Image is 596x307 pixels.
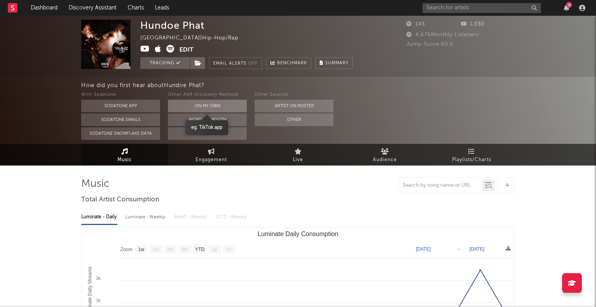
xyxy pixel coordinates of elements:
[255,144,341,166] a: Live
[140,20,205,31] div: Hundoe Phat
[461,22,484,27] span: 1,030
[399,182,482,189] input: Search by song name or URL
[195,247,205,252] text: YTD
[255,90,333,100] div: Other Sources
[81,100,160,112] button: Sodatone App
[226,247,231,252] text: All
[406,32,479,37] span: 4,676 Monthly Listeners
[566,2,572,8] div: 4
[423,3,541,13] input: Search for artists
[469,246,484,252] text: [DATE]
[140,33,248,43] div: [GEOGRAPHIC_DATA] | Hip-Hop/Rap
[96,276,101,281] text: 2k
[564,5,569,11] button: 4
[81,81,596,90] div: How did you first hear about Hundoe Phat ?
[81,90,160,100] div: With Sodatone
[179,45,194,55] button: Edit
[125,210,167,224] div: Luminate - Weekly
[140,57,190,69] button: Tracking
[81,144,168,166] a: Music
[266,57,311,69] a: Benchmark
[182,247,188,252] text: 6m
[341,144,428,166] a: Audience
[81,113,160,126] button: Sodatone Emails
[373,155,397,165] span: Audience
[456,246,461,252] text: →
[406,22,425,27] span: 145
[277,59,307,68] span: Benchmark
[168,113,247,126] button: Word Of Mouth
[81,127,160,140] button: Sodatone Snowflake Data
[212,247,217,252] text: 1y
[153,247,159,252] text: 1m
[81,195,159,205] span: Total Artist Consumption
[168,100,247,112] button: On My Own
[167,247,174,252] text: 3m
[416,246,431,252] text: [DATE]
[428,144,515,166] a: Playlists/Charts
[255,100,333,112] button: Artist on Roster
[248,61,258,66] em: Off
[293,155,303,165] span: Live
[196,155,227,165] span: Engagement
[120,247,132,252] text: Zoom
[168,127,247,140] button: Other Tools
[81,210,117,224] div: Luminate - Daily
[452,155,491,165] span: Playlists/Charts
[96,298,101,303] text: 1k
[168,144,255,166] a: Engagement
[258,231,339,237] text: Luminate Daily Consumption
[117,155,132,165] span: Music
[255,113,333,126] button: Other
[325,61,348,65] span: Summary
[406,42,453,47] span: Jump Score: 60.0
[315,57,353,69] button: Summary
[209,57,262,69] button: Email AlertsOff
[168,90,247,100] div: Other A&R Discovery Methods
[138,247,145,252] text: 1w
